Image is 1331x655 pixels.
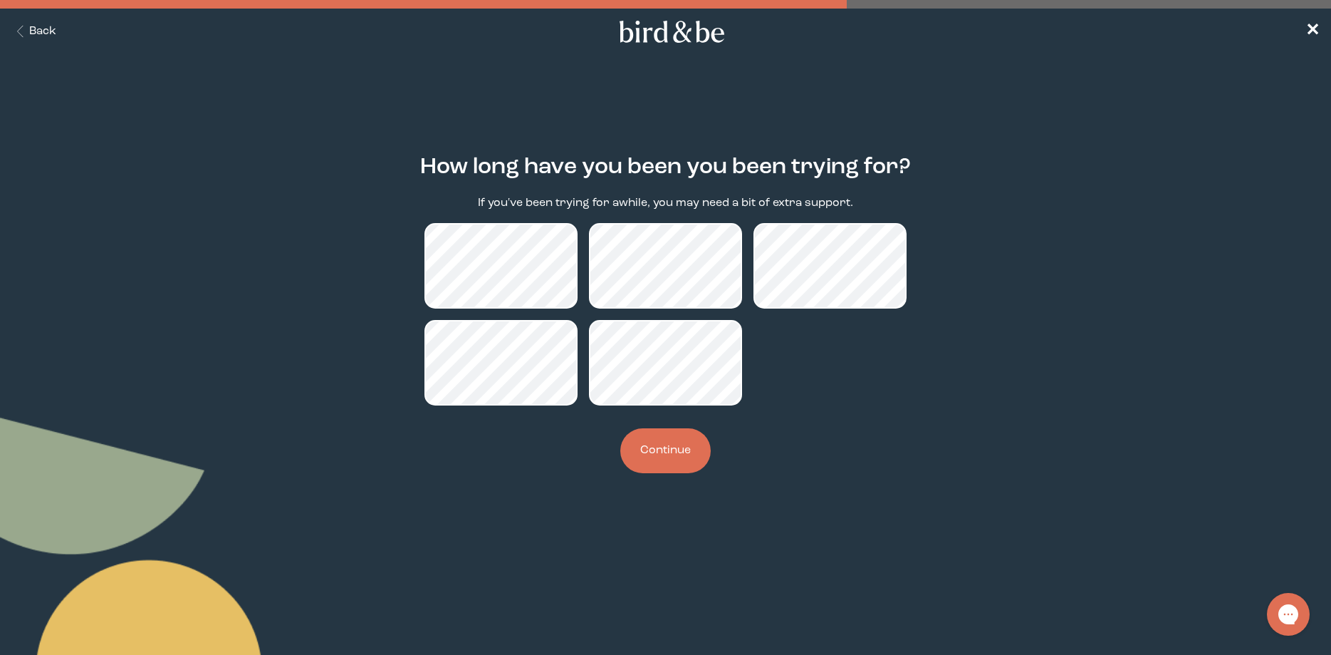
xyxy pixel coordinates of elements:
span: ✕ [1305,23,1320,40]
iframe: Gorgias live chat messenger [1260,588,1317,641]
h2: How long have you been you been trying for? [420,151,911,184]
button: Back Button [11,24,56,40]
p: If you've been trying for awhile, you may need a bit of extra support. [478,195,853,212]
a: ✕ [1305,19,1320,44]
button: Continue [620,428,711,473]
